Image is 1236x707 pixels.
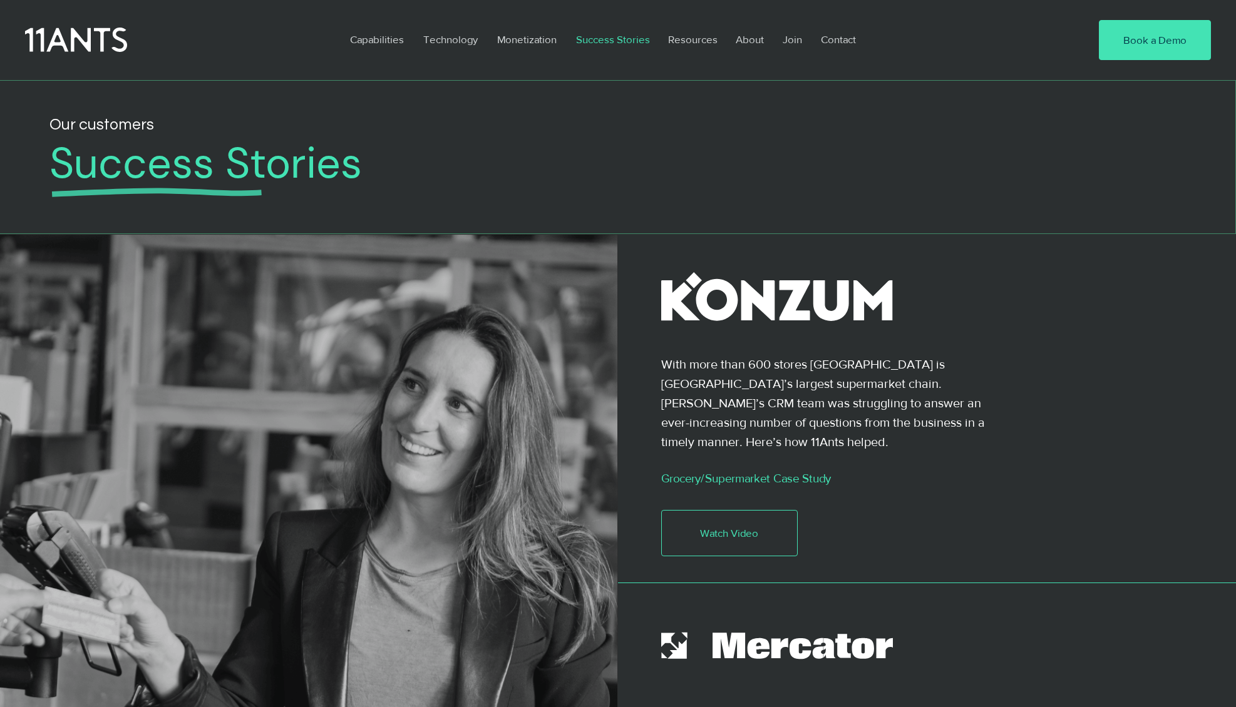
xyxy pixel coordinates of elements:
[661,355,998,452] p: With more than 600 stores [GEOGRAPHIC_DATA] is [GEOGRAPHIC_DATA]’s largest supermarket chain. [PE...
[341,25,414,54] a: Capabilities
[659,25,726,54] a: Resources
[567,25,659,54] a: Success Stories
[729,25,770,54] p: About
[815,25,862,54] p: Contact
[341,25,1061,54] nav: Site
[344,25,410,54] p: Capabilities
[661,472,831,485] a: Grocery/Supermarket Case Study
[726,25,773,54] a: About
[49,138,1111,190] h1: Success Stories
[661,510,798,556] a: Watch Video
[570,25,656,54] p: Success Stories
[773,25,811,54] a: Join
[776,25,808,54] p: Join
[417,25,484,54] p: Technology
[488,25,567,54] a: Monetization
[811,25,867,54] a: Contact
[49,112,858,137] h2: Our customers
[1099,20,1211,60] a: Book a Demo
[491,25,563,54] p: Monetization
[700,526,758,541] span: Watch Video
[662,25,724,54] p: Resources
[1123,33,1187,48] span: Book a Demo
[414,25,488,54] a: Technology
